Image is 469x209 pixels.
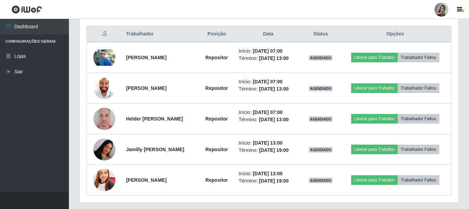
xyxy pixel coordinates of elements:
li: Término: [238,55,298,62]
img: CoreUI Logo [11,5,42,14]
button: Liberar para Trabalho [351,175,398,185]
time: [DATE] 13:00 [253,140,283,146]
strong: Repositor [205,55,228,60]
time: [DATE] 19:00 [259,178,289,184]
span: AGENDADO [309,147,333,153]
button: Trabalhador Faltou [398,175,439,185]
time: [DATE] 07:00 [253,79,283,84]
th: Opções [339,26,451,42]
li: Início: [238,48,298,55]
th: Posição [199,26,234,42]
strong: Repositor [205,177,228,183]
img: 1751997104401.jpeg [93,104,115,133]
time: [DATE] 13:00 [253,171,283,176]
button: Trabalhador Faltou [398,83,439,93]
time: [DATE] 13:00 [259,117,289,122]
li: Término: [238,85,298,93]
span: AGENDADO [309,55,333,61]
img: 1742358454044.jpeg [93,49,115,66]
time: [DATE] 07:00 [253,48,283,54]
span: AGENDADO [309,116,333,122]
li: Início: [238,109,298,116]
span: AGENDADO [309,86,333,91]
li: Término: [238,116,298,123]
th: Trabalhador [122,26,199,42]
time: [DATE] 19:00 [259,147,289,153]
button: Liberar para Trabalho [351,83,398,93]
li: Início: [238,139,298,147]
img: 1742470973102.jpeg [93,74,115,103]
button: Trabalhador Faltou [398,114,439,124]
time: [DATE] 13:00 [259,86,289,92]
strong: [PERSON_NAME] [126,85,166,91]
span: AGENDADO [309,178,333,183]
th: Data [234,26,302,42]
time: [DATE] 07:00 [253,109,283,115]
button: Liberar para Trabalho [351,53,398,62]
strong: Repositor [205,147,228,152]
strong: Helder [PERSON_NAME] [126,116,183,122]
li: Término: [238,177,298,185]
strong: Jamilly [PERSON_NAME] [126,147,184,152]
button: Trabalhador Faltou [398,145,439,154]
img: 1705582955504.jpeg [93,165,115,195]
button: Trabalhador Faltou [398,53,439,62]
button: Liberar para Trabalho [351,114,398,124]
button: Liberar para Trabalho [351,145,398,154]
strong: Repositor [205,116,228,122]
strong: [PERSON_NAME] [126,55,166,60]
strong: [PERSON_NAME] [126,177,166,183]
th: Status [302,26,339,42]
img: 1699121577168.jpeg [93,125,115,174]
strong: Repositor [205,85,228,91]
li: Início: [238,78,298,85]
li: Início: [238,170,298,177]
time: [DATE] 13:00 [259,55,289,61]
li: Término: [238,147,298,154]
